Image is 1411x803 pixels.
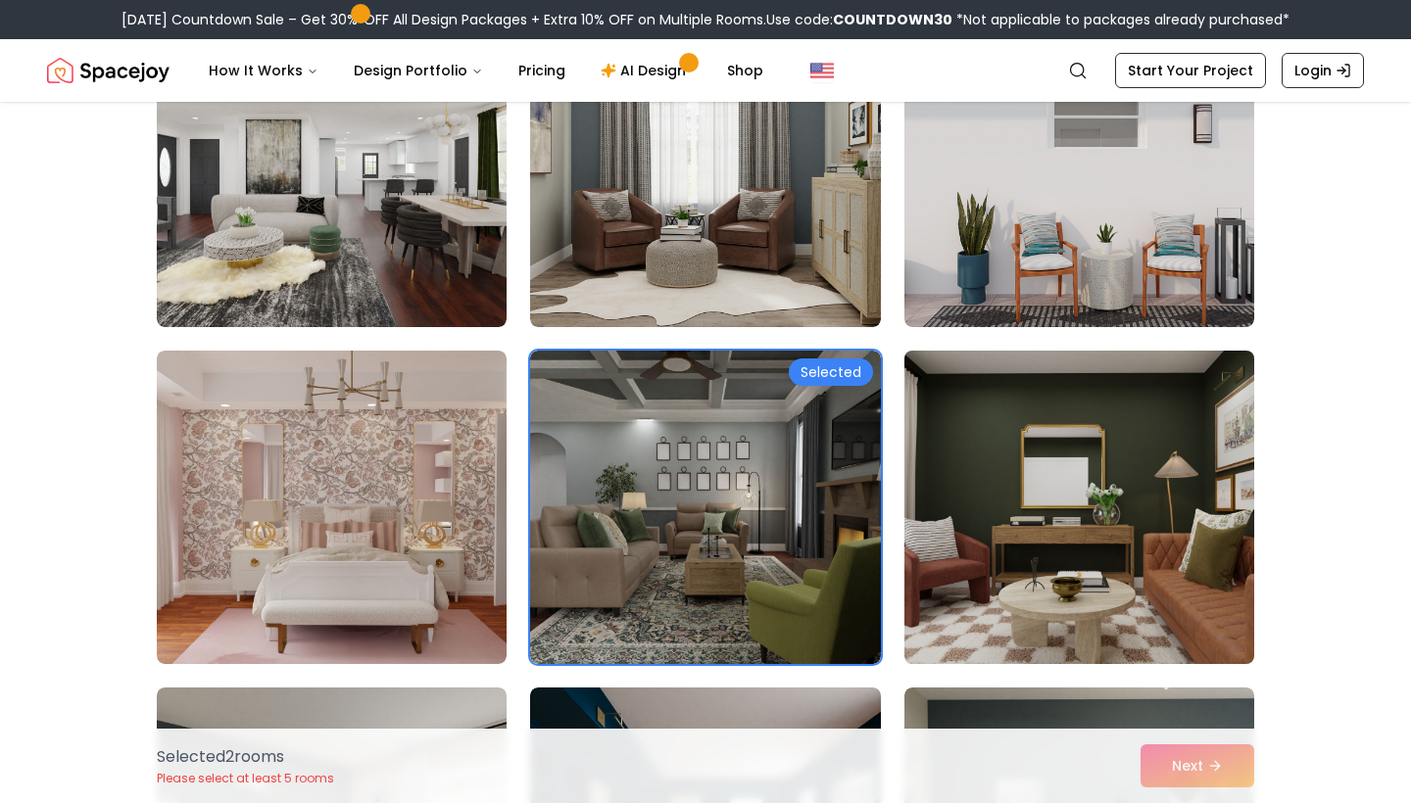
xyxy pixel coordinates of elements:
button: Design Portfolio [338,51,499,90]
a: Shop [711,51,779,90]
b: COUNTDOWN30 [833,10,952,29]
span: Use code: [766,10,952,29]
div: Selected [789,358,873,386]
button: How It Works [193,51,334,90]
p: Please select at least 5 rooms [157,771,334,786]
a: Pricing [503,51,581,90]
img: Room room-8 [530,351,880,664]
img: Room room-4 [157,14,507,327]
img: Room room-9 [896,343,1263,672]
img: Room room-6 [904,14,1254,327]
a: Login [1282,53,1364,88]
nav: Global [47,39,1364,102]
a: Start Your Project [1115,53,1266,88]
span: *Not applicable to packages already purchased* [952,10,1289,29]
a: Spacejoy [47,51,170,90]
img: Spacejoy Logo [47,51,170,90]
p: Selected 2 room s [157,745,334,769]
nav: Main [193,51,779,90]
img: United States [810,59,834,82]
a: AI Design [585,51,707,90]
img: Room room-7 [157,351,507,664]
img: Room room-5 [530,14,880,327]
div: [DATE] Countdown Sale – Get 30% OFF All Design Packages + Extra 10% OFF on Multiple Rooms. [122,10,1289,29]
